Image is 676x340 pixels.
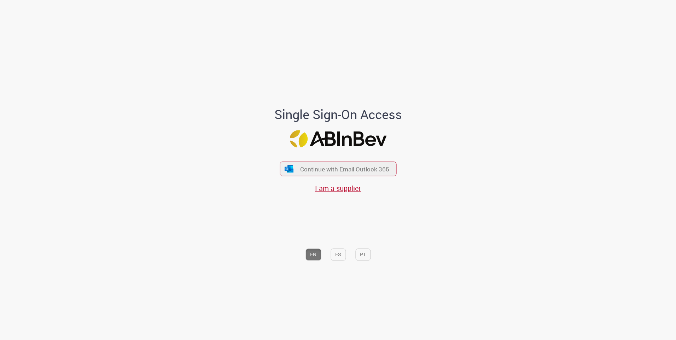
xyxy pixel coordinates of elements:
button: ES [331,248,346,260]
button: EN [305,248,321,260]
a: I am a supplier [315,184,361,193]
h1: Single Sign-On Access [240,108,436,122]
button: PT [355,248,371,260]
span: Continue with Email Outlook 365 [300,165,389,173]
img: Logo ABInBev [290,130,386,147]
button: ícone Azure/Microsoft 360 Continue with Email Outlook 365 [280,162,396,176]
img: ícone Azure/Microsoft 360 [284,165,294,172]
